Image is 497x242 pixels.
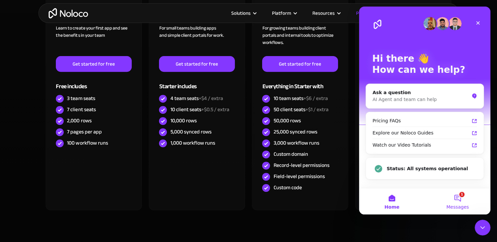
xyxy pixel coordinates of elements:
[312,9,335,17] div: Resources
[273,106,328,113] div: 50 client seats
[170,117,196,124] div: 10,000 rows
[273,162,329,169] div: Record-level permissions
[223,9,264,17] div: Solutions
[273,184,302,191] div: Custom code
[170,128,211,135] div: 5,000 synced rows
[170,106,229,113] div: 10 client seats
[159,25,235,56] div: For small teams building apps and simple client portals for work. ‍
[272,9,291,17] div: Platform
[67,117,91,124] div: 2,000 rows
[273,173,325,180] div: Field-level permissions
[67,95,95,102] div: 3 team seats
[359,7,490,214] iframe: Intercom live chat
[262,25,338,56] div: For growing teams building client portals and internal tools to optimize workflows.
[67,139,108,147] div: 100 workflow runs
[273,95,328,102] div: 10 team seats
[201,105,229,114] span: +$0.5 / extra
[264,9,304,17] div: Platform
[273,128,317,135] div: 25,000 synced rows
[49,8,88,18] a: home
[231,9,251,17] div: Solutions
[56,25,131,56] div: Learn to create your first app and see the benefits in your team ‍
[304,9,348,17] div: Resources
[262,56,338,72] a: Get started for free
[348,9,379,17] a: Pricing
[56,56,131,72] a: Get started for free
[273,139,319,147] div: 3,000 workflow runs
[262,72,338,93] div: Everything in Starter with
[56,72,131,93] div: Free includes
[170,139,215,147] div: 1,000 workflow runs
[303,93,328,103] span: +$6 / extra
[159,72,235,93] div: Starter includes
[159,56,235,72] a: Get started for free
[170,95,223,102] div: 4 team seats
[475,220,490,235] iframe: Intercom live chat
[67,128,102,135] div: 7 pages per app
[198,93,223,103] span: +$4 / extra
[273,117,301,124] div: 50,000 rows
[67,106,96,113] div: 7 client seats
[305,105,328,114] span: +$1 / extra
[273,151,308,158] div: Custom domain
